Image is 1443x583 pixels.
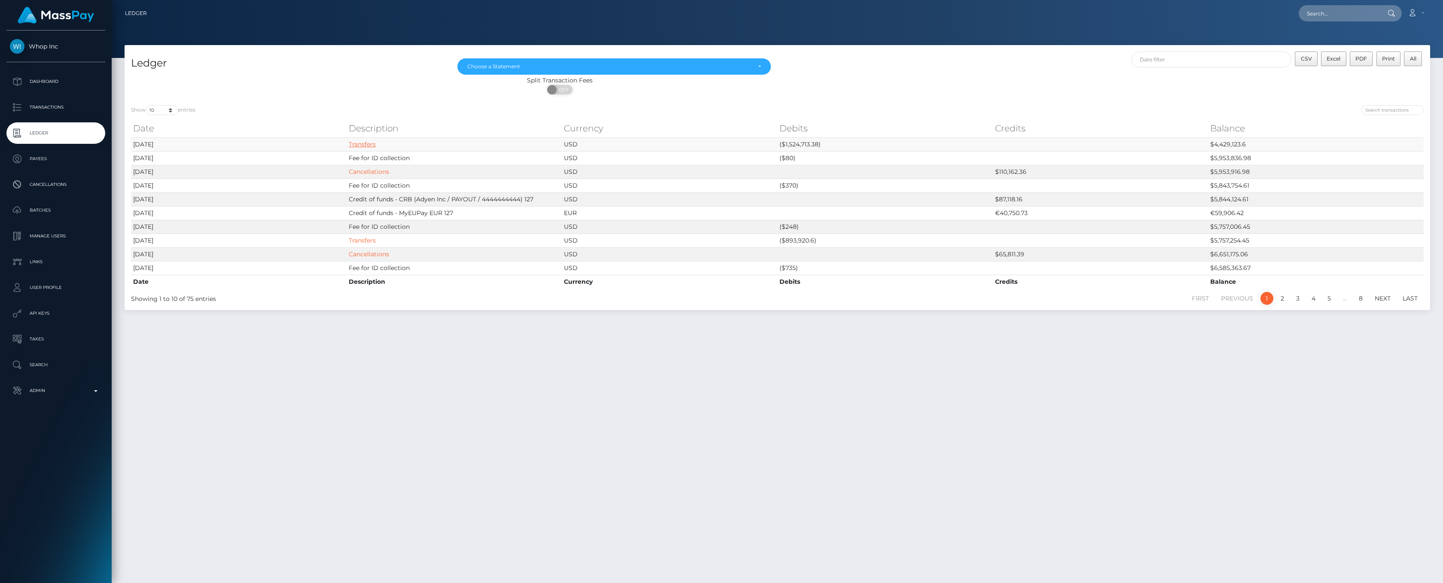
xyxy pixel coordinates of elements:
[10,178,102,191] p: Cancellations
[562,137,777,151] td: USD
[347,275,562,288] th: Description
[349,140,376,148] a: Transfers
[125,76,995,85] div: Split Transaction Fees
[347,120,562,137] th: Description
[10,39,24,54] img: Whop Inc
[131,56,444,71] h4: Ledger
[1208,275,1424,288] th: Balance
[562,206,777,220] td: EUR
[1208,179,1424,192] td: $5,843,754.61
[1321,52,1346,66] button: Excel
[777,137,993,151] td: ($1,524,713.38)
[6,354,105,376] a: Search
[1208,247,1424,261] td: $6,651,175.06
[131,192,347,206] td: [DATE]
[18,7,94,24] img: MassPay Logo
[6,148,105,170] a: Payees
[1208,165,1424,179] td: $5,953,916.98
[1260,292,1273,305] a: 1
[993,247,1209,261] td: $65,811.39
[562,165,777,179] td: USD
[1208,120,1424,137] th: Balance
[10,281,102,294] p: User Profile
[6,225,105,247] a: Manage Users
[993,206,1209,220] td: €40,750.73
[131,234,347,247] td: [DATE]
[10,333,102,346] p: Taxes
[131,137,347,151] td: [DATE]
[1355,55,1367,62] span: PDF
[1361,105,1424,115] input: Search transactions
[131,151,347,165] td: [DATE]
[562,179,777,192] td: USD
[347,206,562,220] td: Credit of funds - MyEUPay EUR 127
[131,220,347,234] td: [DATE]
[777,220,993,234] td: ($248)
[131,247,347,261] td: [DATE]
[6,71,105,92] a: Dashboard
[10,255,102,268] p: Links
[562,151,777,165] td: USD
[1410,55,1416,62] span: All
[347,220,562,234] td: Fee for ID collection
[347,192,562,206] td: Credit of funds - CRB (Adyen Inc / PAYOUT / 4444444444) 127
[349,250,389,258] a: Cancellations
[1370,292,1395,305] a: Next
[1208,192,1424,206] td: $5,844,124.61
[562,261,777,275] td: USD
[1354,292,1367,305] a: 8
[1276,292,1289,305] a: 2
[10,358,102,371] p: Search
[562,275,777,288] th: Currency
[131,165,347,179] td: [DATE]
[562,234,777,247] td: USD
[347,261,562,275] td: Fee for ID collection
[1350,52,1373,66] button: PDF
[1307,292,1320,305] a: 4
[1376,52,1401,66] button: Print
[125,4,147,22] a: Ledger
[131,179,347,192] td: [DATE]
[131,291,662,304] div: Showing 1 to 10 of 75 entries
[10,230,102,243] p: Manage Users
[349,237,376,244] a: Transfers
[1132,52,1292,67] input: Date filter
[562,120,777,137] th: Currency
[1208,234,1424,247] td: $5,757,254.45
[1208,137,1424,151] td: $4,429,123.6
[1327,55,1340,62] span: Excel
[1291,292,1304,305] a: 3
[562,220,777,234] td: USD
[6,277,105,298] a: User Profile
[6,200,105,221] a: Batches
[777,275,993,288] th: Debits
[131,206,347,220] td: [DATE]
[10,75,102,88] p: Dashboard
[1382,55,1395,62] span: Print
[146,105,178,115] select: Showentries
[131,275,347,288] th: Date
[10,152,102,165] p: Payees
[552,85,573,94] span: OFF
[10,101,102,114] p: Transactions
[467,63,751,70] div: Choose a Statement
[6,380,105,401] a: Admin
[6,328,105,350] a: Taxes
[349,168,389,176] a: Cancellations
[6,174,105,195] a: Cancellations
[777,151,993,165] td: ($80)
[10,384,102,397] p: Admin
[1299,5,1379,21] input: Search...
[457,58,771,75] button: Choose a Statement
[1208,220,1424,234] td: $5,757,006.45
[993,120,1209,137] th: Credits
[993,275,1209,288] th: Credits
[993,165,1209,179] td: $110,162.36
[562,247,777,261] td: USD
[777,179,993,192] td: ($370)
[1208,206,1424,220] td: €59,906.42
[131,120,347,137] th: Date
[10,127,102,140] p: Ledger
[777,120,993,137] th: Debits
[6,251,105,273] a: Links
